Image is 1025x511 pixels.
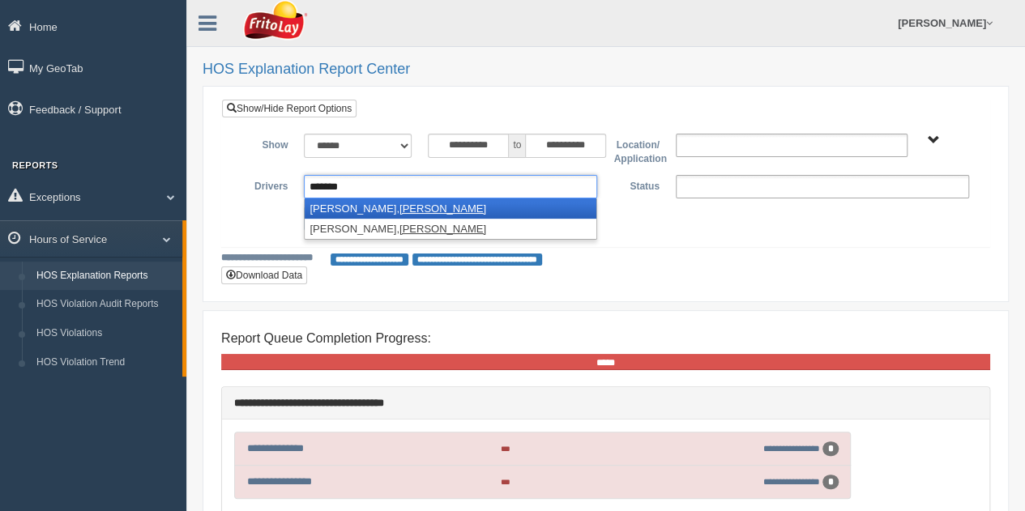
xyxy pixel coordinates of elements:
[29,319,182,348] a: HOS Violations
[221,331,990,346] h4: Report Queue Completion Progress:
[509,134,525,158] span: to
[29,262,182,291] a: HOS Explanation Reports
[234,175,296,194] label: Drivers
[605,175,667,194] label: Status
[399,202,486,215] em: [PERSON_NAME]
[29,348,182,377] a: HOS Violation Trend
[305,219,596,239] li: [PERSON_NAME],
[234,134,296,153] label: Show
[305,198,596,219] li: [PERSON_NAME],
[29,290,182,319] a: HOS Violation Audit Reports
[203,62,1009,78] h2: HOS Explanation Report Center
[605,134,667,167] label: Location/ Application
[399,223,486,235] em: [PERSON_NAME]
[222,100,357,117] a: Show/Hide Report Options
[221,266,307,284] button: Download Data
